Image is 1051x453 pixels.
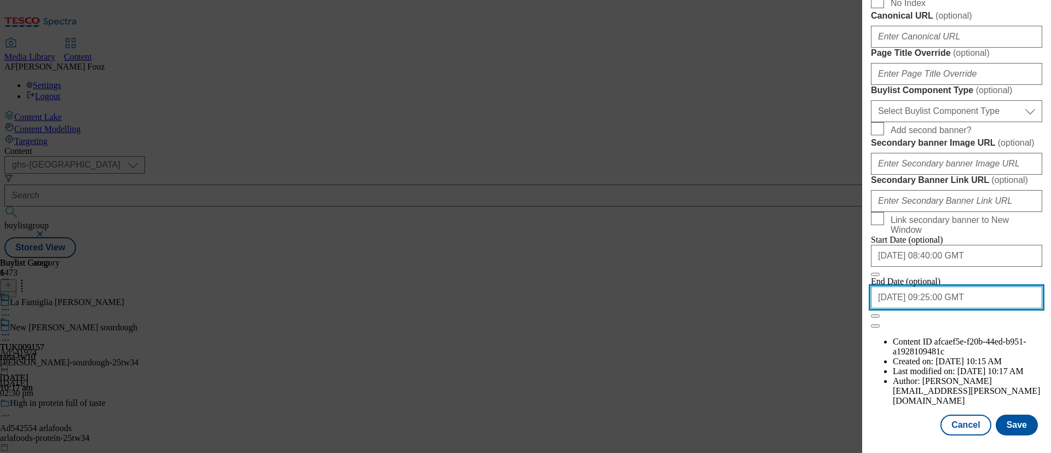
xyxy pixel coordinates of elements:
[871,277,940,286] span: End Date (optional)
[893,357,1042,366] li: Created on:
[871,26,1042,48] input: Enter Canonical URL
[991,175,1028,185] span: ( optional )
[935,11,972,20] span: ( optional )
[996,415,1038,435] button: Save
[871,10,1042,21] label: Canonical URL
[935,357,1002,366] span: [DATE] 10:15 AM
[871,245,1042,267] input: Enter Date
[871,85,1042,96] label: Buylist Component Type
[891,215,1038,235] span: Link secondary banner to New Window
[998,138,1035,147] span: ( optional )
[953,48,990,58] span: ( optional )
[893,337,1026,356] span: afcaef5e-f20b-44ed-b951-a1928109481c
[871,190,1042,212] input: Enter Secondary Banner Link URL
[871,273,880,276] button: Close
[893,376,1042,406] li: Author:
[871,153,1042,175] input: Enter Secondary banner Image URL
[976,85,1013,95] span: ( optional )
[871,235,943,244] span: Start Date (optional)
[871,137,1042,148] label: Secondary banner Image URL
[871,175,1042,186] label: Secondary Banner Link URL
[871,286,1042,308] input: Enter Date
[893,366,1042,376] li: Last modified on:
[891,125,972,135] span: Add second banner?
[871,48,1042,59] label: Page Title Override
[957,366,1024,376] span: [DATE] 10:17 AM
[893,337,1042,357] li: Content ID
[940,415,991,435] button: Cancel
[871,63,1042,85] input: Enter Page Title Override
[871,314,880,318] button: Close
[893,376,1040,405] span: [PERSON_NAME][EMAIL_ADDRESS][PERSON_NAME][DOMAIN_NAME]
